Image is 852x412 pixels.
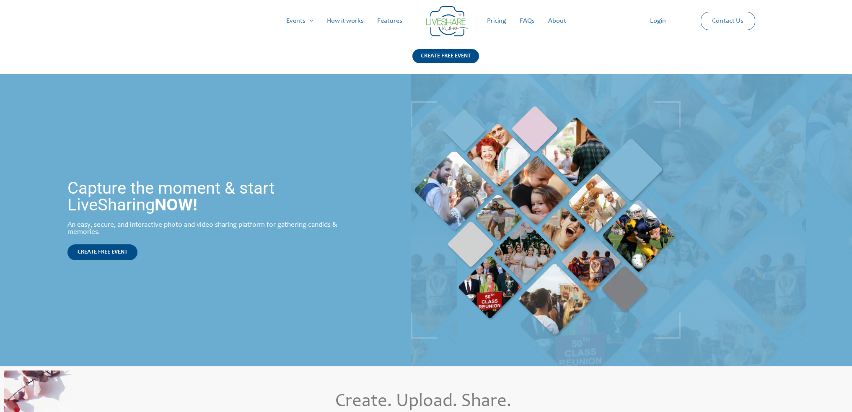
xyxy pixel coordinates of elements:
[280,8,320,34] a: Events
[513,8,541,34] a: FAQs
[426,6,468,36] img: LiveShare logo - Capture & Share Event Memories
[15,8,837,34] nav: Site Navigation
[411,101,681,339] img: Live Photobooth
[67,180,341,213] h1: Capture the moment & start LiveSharing
[643,8,673,34] a: Login
[480,8,513,34] a: Pricing
[335,393,511,411] span: Create. Upload. Share.
[705,12,750,30] a: Contact Us
[370,8,409,34] a: Features
[67,222,341,236] div: An easy, secure, and interactive photo and video sharing platform for gathering candids & memories.
[78,249,127,255] span: CREATE FREE EVENT
[155,195,197,215] strong: NOW!
[412,49,479,74] a: CREATE FREE EVENT
[320,8,370,34] a: How it works
[541,8,573,34] a: About
[412,49,479,63] div: CREATE FREE EVENT
[67,244,137,260] a: CREATE FREE EVENT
